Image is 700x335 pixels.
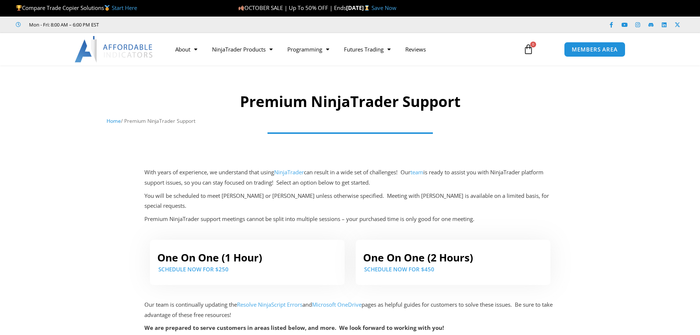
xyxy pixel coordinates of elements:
a: Programming [280,41,337,58]
a: SCHEDULE NOW For $450 [364,265,434,273]
span: Compare Trade Copier Solutions [16,4,137,11]
a: One On One (2 Hours) [363,250,473,264]
iframe: Customer reviews powered by Trustpilot [109,21,219,28]
img: ⌛ [364,5,370,11]
img: 🥇 [104,5,110,11]
p: With years of experience, we understand that using can result in a wide set of challenges! Our is... [144,167,556,188]
a: NinjaTrader [274,168,304,176]
img: LogoAI | Affordable Indicators – NinjaTrader [75,36,154,63]
img: 🏆 [16,5,22,11]
span: 0 [530,42,536,47]
a: Microsoft OneDrive [312,301,362,308]
span: MEMBERS AREA [572,47,618,52]
p: Our team is continually updating the and pages as helpful guides for customers to solve these iss... [144,300,556,320]
h1: Premium NinjaTrader Support [107,91,593,112]
img: 🍂 [238,5,244,11]
a: Home [107,117,121,124]
nav: Breadcrumb [107,116,593,126]
a: One On One (1 Hour) [157,250,262,264]
a: NinjaTrader Products [205,41,280,58]
a: Start Here [112,4,137,11]
a: team [410,168,423,176]
a: 0 [512,39,545,60]
span: Mon - Fri: 8:00 AM – 6:00 PM EST [27,20,99,29]
p: Premium NinjaTrader support meetings cannot be split into multiple sessions – your purchased time... [144,214,556,224]
p: You will be scheduled to meet [PERSON_NAME] or [PERSON_NAME] unless otherwise specified. Meeting ... [144,191,556,211]
nav: Menu [168,41,515,58]
a: MEMBERS AREA [564,42,625,57]
strong: [DATE] [346,4,371,11]
a: Save Now [371,4,396,11]
a: SCHEDULE NOW FOR $250 [158,265,229,273]
strong: We are prepared to serve customers in areas listed below, and more. We look forward to working wi... [144,324,444,331]
a: Resolve NinjaScript Errors [237,301,302,308]
a: Reviews [398,41,433,58]
a: Futures Trading [337,41,398,58]
span: OCTOBER SALE | Up To 50% OFF | Ends [238,4,346,11]
a: About [168,41,205,58]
